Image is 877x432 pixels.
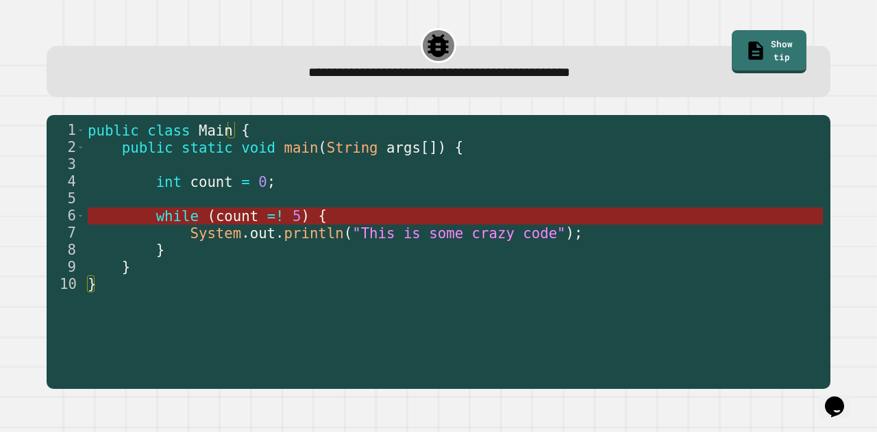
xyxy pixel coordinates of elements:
div: 7 [47,225,85,242]
span: while [156,207,199,224]
span: 0 [258,173,267,190]
span: Toggle code folding, rows 2 through 9 [77,139,84,156]
div: 9 [47,259,85,276]
div: 10 [47,276,85,293]
span: =! [267,207,284,224]
div: 1 [47,122,85,139]
span: 5 [293,207,301,224]
div: 3 [47,156,85,173]
span: static [182,139,233,155]
span: class [147,122,190,138]
span: int [156,173,182,190]
span: out [250,225,275,241]
span: Toggle code folding, rows 1 through 10 [77,122,84,139]
span: "This is some crazy code" [352,225,565,241]
span: void [241,139,275,155]
span: Toggle code folding, rows 6 through 8 [77,207,84,225]
span: String [327,139,378,155]
iframe: chat widget [819,377,863,418]
span: public [88,122,139,138]
span: count [216,207,258,224]
span: args [386,139,421,155]
span: public [122,139,173,155]
span: Main [199,122,233,138]
span: println [284,225,344,241]
div: 5 [47,190,85,207]
div: 6 [47,207,85,225]
span: count [190,173,233,190]
div: 2 [47,139,85,156]
span: = [241,173,249,190]
div: 4 [47,173,85,190]
div: 8 [47,242,85,259]
span: System [190,225,242,241]
a: Show tip [732,30,806,73]
span: main [284,139,319,155]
